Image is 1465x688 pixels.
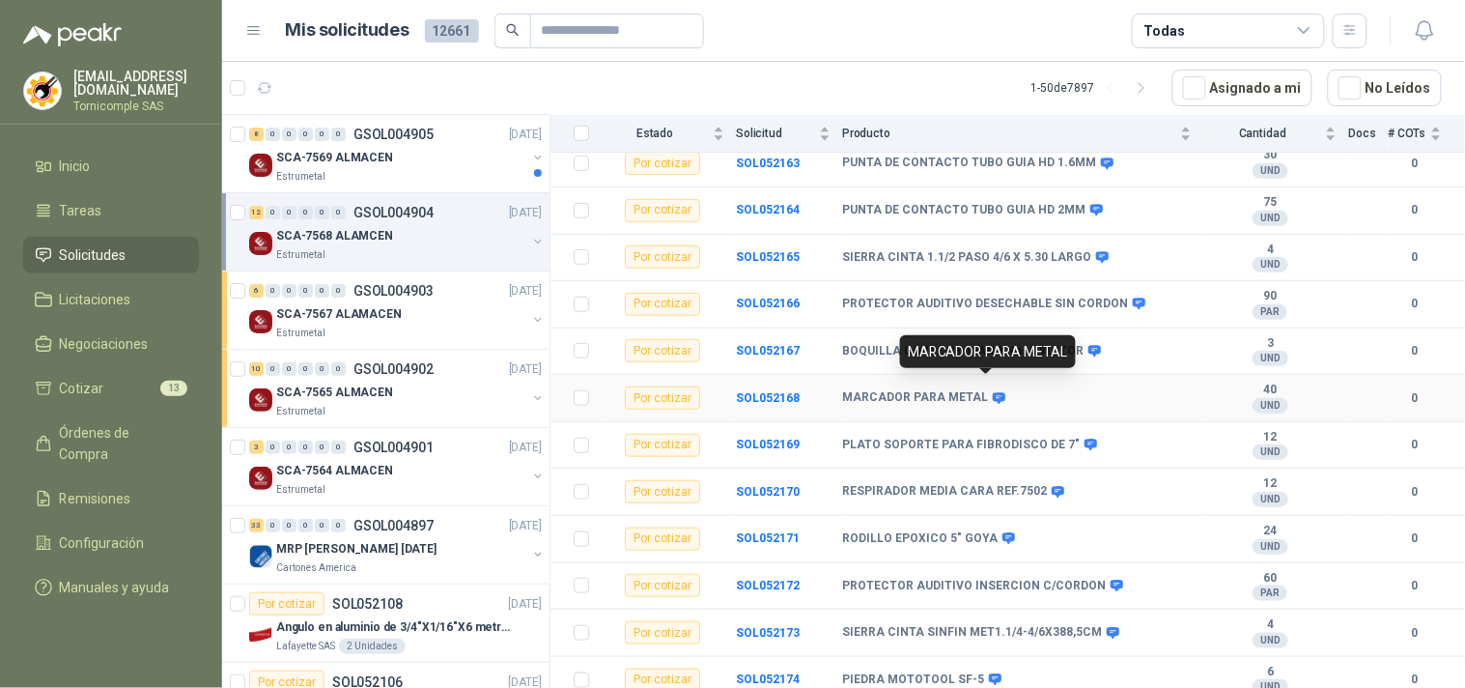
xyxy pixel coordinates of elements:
a: SOL052173 [736,626,800,640]
div: Por cotizar [625,245,700,269]
b: SOL052169 [736,438,800,451]
span: Licitaciones [60,289,131,310]
span: Solicitud [736,127,815,140]
a: SOL052168 [736,391,800,405]
p: Angulo en aluminio de 3/4"X1/16"X6 metros color Anolok [276,618,517,637]
p: Estrumetal [276,326,325,341]
div: 0 [282,128,296,141]
div: 0 [266,206,280,219]
div: 0 [282,284,296,298]
b: PLATO SOPORTE PARA FIBRODISCO DE 7" [842,438,1080,453]
span: Configuración [60,532,145,554]
p: GSOL004902 [353,362,434,376]
div: 0 [266,128,280,141]
div: 0 [331,284,346,298]
p: Estrumetal [276,247,325,263]
a: SOL052174 [736,673,800,686]
div: Todas [1144,20,1185,42]
b: 0 [1388,248,1442,267]
div: 0 [315,128,329,141]
b: 0 [1388,436,1442,454]
a: Solicitudes [23,237,199,273]
div: UND [1253,398,1288,414]
div: 10 [249,362,264,376]
span: Negociaciones [60,333,149,355]
b: PUNTA DE CONTACTO TUBO GUIA HD 1.6MM [842,156,1096,171]
div: 0 [315,206,329,219]
span: Solicitudes [60,244,127,266]
div: 0 [331,128,346,141]
b: MARCADOR PARA METAL [842,390,988,406]
button: Asignado a mi [1172,70,1312,106]
b: 0 [1388,295,1442,313]
img: Company Logo [249,310,272,333]
img: Company Logo [24,72,61,109]
b: RODILLO EPOXICO 5" GOYA [842,531,998,547]
b: 0 [1388,155,1442,173]
img: Company Logo [249,154,272,177]
b: SOL052165 [736,250,800,264]
div: 0 [331,362,346,376]
a: 33 0 0 0 0 0 GSOL004897[DATE] Company LogoMRP [PERSON_NAME] [DATE]Cartones America [249,514,546,576]
div: Por cotizar [625,293,700,316]
div: 0 [315,362,329,376]
b: SIERRA CINTA 1.1/2 PASO 4/6 X 5.30 LARGO [842,250,1091,266]
span: Cotizar [60,378,104,399]
span: Manuales y ayuda [60,577,170,598]
b: BOQUILLA CORTE PROPANO No. 3 VICTOR [842,344,1084,359]
th: Estado [601,115,736,153]
p: Estrumetal [276,404,325,419]
b: 4 [1203,243,1337,258]
p: [EMAIL_ADDRESS][DOMAIN_NAME] [73,70,199,97]
b: 0 [1388,342,1442,360]
th: Cantidad [1203,115,1348,153]
div: PAR [1253,304,1287,320]
div: 0 [282,206,296,219]
p: [DATE] [509,517,542,535]
p: [DATE] [509,360,542,379]
p: [DATE] [509,439,542,457]
img: Company Logo [249,545,272,568]
div: 0 [282,362,296,376]
div: UND [1253,163,1288,179]
b: 24 [1203,524,1337,539]
p: SCA-7568 ALAMCEN [276,227,393,245]
b: SOL052171 [736,531,800,545]
p: SOL052108 [332,597,403,611]
div: 0 [315,519,329,532]
div: UND [1253,492,1288,507]
p: SCA-7567 ALAMACEN [276,305,402,324]
b: 0 [1388,389,1442,408]
div: 8 [249,128,264,141]
div: 2 Unidades [339,639,406,654]
span: Estado [601,127,709,140]
b: SIERRA CINTA SINFIN MET1.1/4-4/6X388,5CM [842,625,1102,641]
div: 0 [298,284,313,298]
div: 0 [298,441,313,454]
b: PROTECTOR AUDITIVO DESECHABLE SIN CORDON [842,297,1128,312]
span: Órdenes de Compra [60,422,181,465]
b: 4 [1203,617,1337,633]
b: SOL052166 [736,297,800,310]
a: 8 0 0 0 0 0 GSOL004905[DATE] Company LogoSCA-7569 ALMACENEstrumetal [249,123,546,185]
b: 0 [1388,483,1442,502]
div: 0 [266,441,280,454]
a: Órdenes de Compra [23,415,199,473]
div: PAR [1253,586,1287,601]
img: Company Logo [249,623,272,646]
div: 0 [331,441,346,454]
div: UND [1253,444,1288,460]
th: Docs [1348,115,1388,153]
b: PUNTA DE CONTACTO TUBO GUIA HD 2MM [842,203,1085,218]
b: SOL052164 [736,203,800,216]
img: Logo peakr [23,23,122,46]
a: Tareas [23,192,199,229]
div: Por cotizar [625,339,700,362]
a: Inicio [23,148,199,185]
div: Por cotizar [625,574,700,597]
div: Por cotizar [625,434,700,457]
a: 12 0 0 0 0 0 GSOL004904[DATE] Company LogoSCA-7568 ALAMCENEstrumetal [249,201,546,263]
span: 13 [160,381,187,396]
